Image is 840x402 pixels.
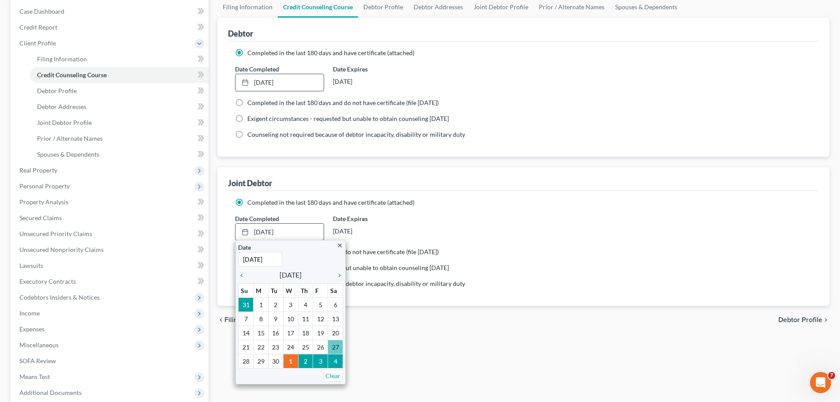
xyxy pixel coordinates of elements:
[828,372,835,379] span: 7
[37,87,77,94] span: Debtor Profile
[313,312,328,326] td: 12
[30,99,209,115] a: Debtor Addresses
[239,312,254,326] td: 7
[19,8,64,15] span: Case Dashboard
[323,370,343,382] a: Clear
[238,243,251,252] label: Date
[19,325,45,333] span: Expenses
[328,312,343,326] td: 13
[19,246,104,253] span: Unsecured Nonpriority Claims
[224,316,280,323] span: Filing Information
[298,284,313,298] th: Th
[217,316,280,323] button: chevron_left Filing Information
[37,103,86,110] span: Debtor Addresses
[247,264,449,271] span: Exigent circumstances - requested but unable to obtain counseling [DATE]
[12,210,209,226] a: Secured Claims
[822,316,829,323] i: chevron_right
[336,242,343,249] i: close
[333,223,422,239] div: [DATE]
[19,357,56,364] span: SOFA Review
[30,51,209,67] a: Filing Information
[283,284,298,298] th: W
[810,372,831,393] iframe: Intercom live chat
[328,284,343,298] th: Sa
[298,326,313,340] td: 18
[254,340,269,354] td: 22
[239,298,254,312] td: 31
[328,298,343,312] td: 6
[19,39,56,47] span: Client Profile
[19,198,68,206] span: Property Analysis
[298,354,313,368] td: 2
[12,258,209,274] a: Lawsuits
[30,147,209,162] a: Spouses & Dependents
[37,55,87,63] span: Filing Information
[778,316,822,323] span: Debtor Profile
[19,214,62,222] span: Secured Claims
[283,312,298,326] td: 10
[268,312,283,326] td: 9
[19,293,100,301] span: Codebtors Insiders & Notices
[12,194,209,210] a: Property Analysis
[239,354,254,368] td: 28
[283,298,298,312] td: 3
[283,354,298,368] td: 1
[328,340,343,354] td: 27
[332,272,343,279] i: chevron_right
[12,242,209,258] a: Unsecured Nonpriority Claims
[30,83,209,99] a: Debtor Profile
[247,115,449,122] span: Exigent circumstances - requested but unable to obtain counseling [DATE]
[254,326,269,340] td: 15
[19,166,57,174] span: Real Property
[298,340,313,354] td: 25
[268,326,283,340] td: 16
[19,341,59,349] span: Miscellaneous
[328,354,343,368] td: 4
[12,226,209,242] a: Unsecured Priority Claims
[254,312,269,326] td: 8
[12,4,209,19] a: Case Dashboard
[268,298,283,312] td: 2
[332,270,343,280] a: chevron_right
[254,354,269,368] td: 29
[19,262,43,269] span: Lawsuits
[239,284,254,298] th: Su
[313,284,328,298] th: F
[19,373,50,380] span: Means Test
[313,326,328,340] td: 19
[247,49,414,56] span: Completed in the last 180 days and have certificate (attached)
[19,278,76,285] span: Executory Contracts
[333,74,422,90] div: [DATE]
[12,274,209,289] a: Executory Contracts
[37,135,103,142] span: Prior / Alternate Names
[19,309,40,317] span: Income
[247,199,414,206] span: Completed in the last 180 days and have certificate (attached)
[283,340,298,354] td: 24
[254,284,269,298] th: M
[235,224,323,240] a: [DATE]
[217,316,224,323] i: chevron_left
[19,23,57,31] span: Credit Report
[333,214,422,223] label: Date Expires
[37,119,92,126] span: Joint Debtor Profile
[30,131,209,147] a: Prior / Alternate Names
[238,270,250,280] a: chevron_left
[235,74,323,91] a: [DATE]
[228,178,272,188] div: Joint Debtor
[239,340,254,354] td: 21
[313,298,328,312] td: 5
[238,272,250,279] i: chevron_left
[37,150,99,158] span: Spouses & Dependents
[298,298,313,312] td: 4
[235,64,279,74] label: Date Completed
[268,340,283,354] td: 23
[268,354,283,368] td: 30
[247,131,465,138] span: Counseling not required because of debtor incapacity, disability or military duty
[37,71,107,79] span: Credit Counseling Course
[328,326,343,340] td: 20
[30,67,209,83] a: Credit Counseling Course
[19,389,82,396] span: Additional Documents
[19,182,70,190] span: Personal Property
[313,354,328,368] td: 3
[239,326,254,340] td: 14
